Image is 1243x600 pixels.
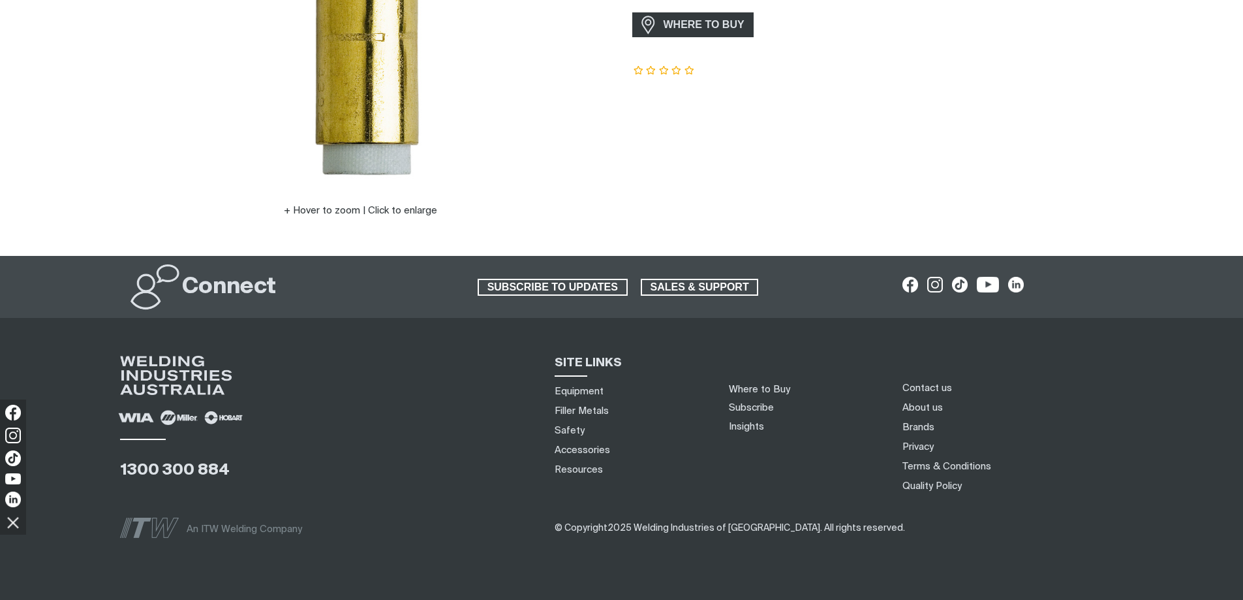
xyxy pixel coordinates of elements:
[555,404,609,418] a: Filler Metals
[478,279,628,296] a: SUBSCRIBE TO UPDATES
[550,382,713,480] nav: Sitemap
[5,450,21,466] img: TikTok
[555,523,905,533] span: ​​​​​​​​​​​​​​​​​​ ​​​​​​
[632,67,696,76] span: Rating: {0}
[5,473,21,484] img: YouTube
[902,479,962,493] a: Quality Policy
[902,440,934,454] a: Privacy
[729,403,774,413] a: Subscribe
[902,401,943,415] a: About us
[120,462,230,478] a: 1300 300 884
[902,460,991,473] a: Terms & Conditions
[555,385,604,398] a: Equipment
[555,357,622,369] span: SITE LINKS
[2,511,24,533] img: hide socials
[555,524,905,533] span: © Copyright 2025 Welding Industries of [GEOGRAPHIC_DATA] . All rights reserved.
[641,279,759,296] a: SALES & SUPPORT
[902,381,952,395] a: Contact us
[898,379,1148,496] nav: Footer
[276,203,445,219] button: Hover to zoom | Click to enlarge
[182,273,276,302] h2: Connect
[729,385,790,394] a: Where to Buy
[655,14,753,35] span: WHERE TO BUY
[5,405,21,420] img: Facebook
[555,463,603,477] a: Resources
[555,424,585,437] a: Safety
[479,279,626,296] span: SUBSCRIBE TO UPDATES
[5,428,21,443] img: Instagram
[632,12,754,37] a: WHERE TO BUY
[902,420,934,434] a: Brands
[642,279,758,296] span: SALES & SUPPORT
[729,422,764,432] a: Insights
[187,524,302,534] span: An ITW Welding Company
[555,443,610,457] a: Accessories
[5,492,21,507] img: LinkedIn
